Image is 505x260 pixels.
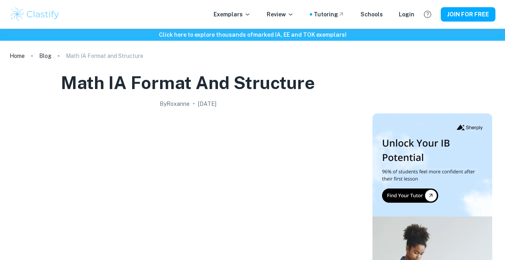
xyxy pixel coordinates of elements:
[10,50,25,62] a: Home
[399,10,414,19] a: Login
[193,99,195,108] p: •
[61,71,315,95] h1: Math IA Format and Structure
[10,6,60,22] img: Clastify logo
[314,10,345,19] a: Tutoring
[39,50,51,62] a: Blog
[421,8,434,21] button: Help and Feedback
[160,99,190,108] h2: By Roxanne
[267,10,294,19] p: Review
[360,10,383,19] a: Schools
[198,99,216,108] h2: [DATE]
[441,7,495,22] button: JOIN FOR FREE
[66,52,143,60] p: Math IA Format and Structure
[2,30,503,39] h6: Click here to explore thousands of marked IA, EE and TOK exemplars !
[214,10,251,19] p: Exemplars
